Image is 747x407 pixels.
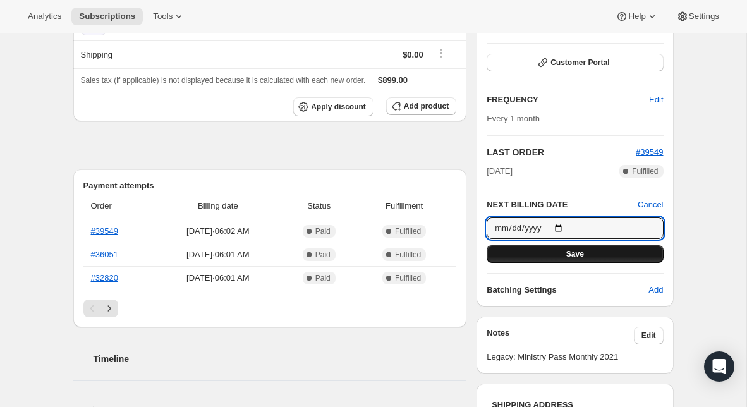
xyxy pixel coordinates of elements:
span: Subscriptions [79,11,135,21]
span: Paid [315,273,331,283]
span: Fulfilled [395,273,421,283]
h2: Payment attempts [83,179,457,192]
button: Next [100,300,118,317]
span: Edit [649,94,663,106]
a: #36051 [91,250,118,259]
span: Paid [315,226,331,236]
button: Analytics [20,8,69,25]
span: Help [628,11,645,21]
span: Save [566,249,584,259]
button: Help [608,8,665,25]
span: Every 1 month [487,114,540,123]
button: Customer Portal [487,54,663,71]
th: Shipping [73,40,260,68]
button: Edit [641,90,671,110]
span: Status [286,200,352,212]
span: Paid [315,250,331,260]
span: Tools [153,11,173,21]
button: Cancel [638,198,663,211]
span: Customer Portal [550,58,609,68]
span: Sales tax (if applicable) is not displayed because it is calculated with each new order. [81,76,366,85]
span: [DATE] · 06:02 AM [157,225,278,238]
span: $899.00 [378,75,408,85]
button: Edit [634,327,664,344]
span: Fulfilled [632,166,658,176]
th: Order [83,192,154,220]
button: Save [487,245,663,263]
span: Fulfilled [395,250,421,260]
span: [DATE] [487,165,513,178]
h3: Notes [487,327,634,344]
span: $0.00 [403,50,423,59]
h2: NEXT BILLING DATE [487,198,638,211]
span: Legacy: Ministry Pass Monthly 2021 [487,351,663,363]
button: Add [641,280,671,300]
span: Add [648,284,663,296]
span: Fulfillment [360,200,449,212]
div: Open Intercom Messenger [704,351,734,382]
button: Shipping actions [431,46,451,60]
a: #39549 [636,147,663,157]
span: Billing date [157,200,278,212]
h6: Batching Settings [487,284,648,296]
span: Fulfilled [395,226,421,236]
nav: Pagination [83,300,457,317]
button: Tools [145,8,193,25]
a: #39549 [91,226,118,236]
span: Edit [641,331,656,341]
h2: LAST ORDER [487,146,636,159]
button: Apply discount [293,97,373,116]
a: #32820 [91,273,118,282]
span: Analytics [28,11,61,21]
button: Settings [669,8,727,25]
span: Add product [404,101,449,111]
h2: Timeline [94,353,467,365]
span: Settings [689,11,719,21]
button: #39549 [636,146,663,159]
span: [DATE] · 06:01 AM [157,248,278,261]
h2: FREQUENCY [487,94,649,106]
button: Add product [386,97,456,115]
button: Subscriptions [71,8,143,25]
span: [DATE] · 06:01 AM [157,272,278,284]
span: Apply discount [311,102,366,112]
